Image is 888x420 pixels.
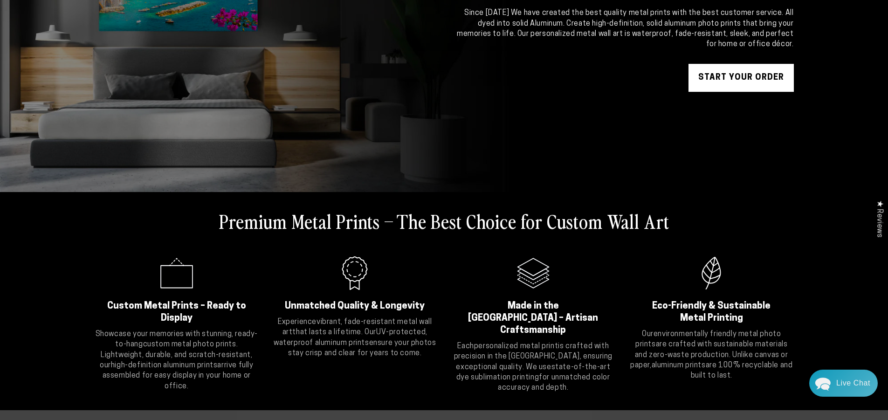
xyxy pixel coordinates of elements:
strong: UV-protected, waterproof aluminum prints [274,329,427,346]
p: Our are crafted with sustainable materials and zero-waste production. Unlike canvas or paper, are... [629,329,794,381]
strong: high-definition aluminum prints [111,362,218,369]
strong: vibrant, fade-resistant metal wall art [282,318,432,336]
div: Contact Us Directly [836,370,870,397]
strong: personalized metal print [474,343,558,350]
strong: custom metal photo prints [143,341,236,348]
div: Since [DATE] We have created the best quality metal prints with the best customer service. All dy... [455,8,794,50]
h2: Premium Metal Prints – The Best Choice for Custom Wall Art [219,209,669,233]
p: Experience that lasts a lifetime. Our ensure your photos stay crisp and clear for years to come. [273,317,437,359]
p: Showcase your memories with stunning, ready-to-hang . Lightweight, durable, and scratch-resistant... [95,329,259,392]
a: START YOUR Order [688,64,794,92]
strong: aluminum prints [652,362,706,369]
div: Chat widget toggle [809,370,878,397]
h2: Custom Metal Prints – Ready to Display [106,300,248,324]
h2: Eco-Friendly & Sustainable Metal Printing [641,300,782,324]
h2: Made in the [GEOGRAPHIC_DATA] – Artisan Craftsmanship [463,300,604,337]
strong: state-of-the-art dye sublimation printing [456,364,610,381]
strong: environmentally friendly metal photo prints [635,330,781,348]
p: Each is crafted with precision in the [GEOGRAPHIC_DATA], ensuring exceptional quality. We use for... [451,341,616,393]
div: Click to open Judge.me floating reviews tab [870,193,888,245]
h2: Unmatched Quality & Longevity [284,300,426,312]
